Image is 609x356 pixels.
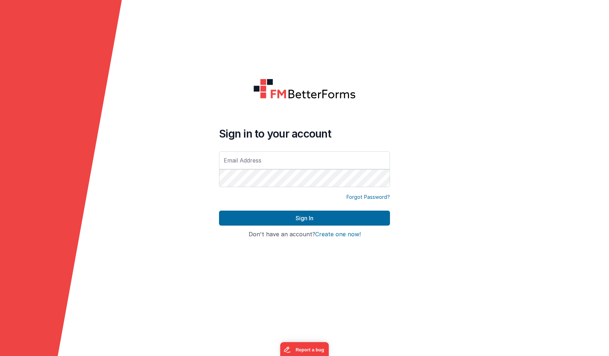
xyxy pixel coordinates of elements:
[219,151,390,169] input: Email Address
[219,211,390,226] button: Sign In
[347,194,390,201] a: Forgot Password?
[315,231,361,238] button: Create one now!
[219,231,390,238] h4: Don't have an account?
[219,127,390,140] h4: Sign in to your account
